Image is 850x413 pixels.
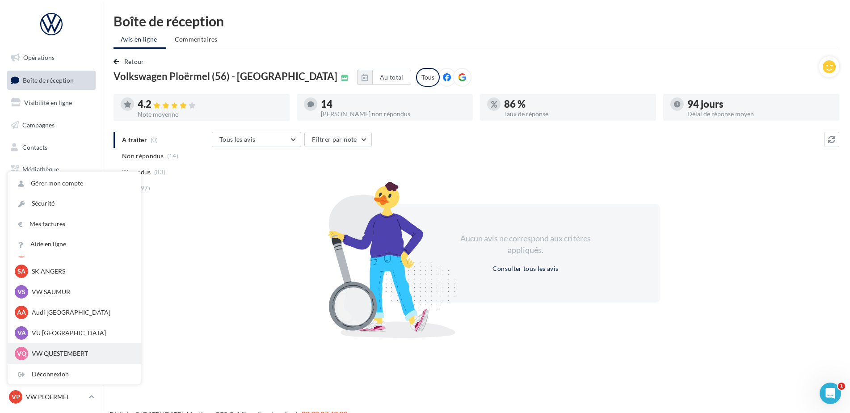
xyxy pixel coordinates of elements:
a: Visibilité en ligne [5,93,97,112]
span: Répondus [122,168,151,177]
iframe: Intercom live chat [820,383,841,404]
div: 94 jours [687,99,832,109]
a: VP VW PLOERMEL [7,388,96,405]
button: Retour [114,56,148,67]
span: AA [17,308,26,317]
div: 86 % [504,99,649,109]
span: 1 [838,383,845,390]
span: Retour [124,58,144,65]
div: Aucun avis ne correspond aux critères appliqués. [449,233,602,256]
div: Déconnexion [8,364,141,384]
span: Visibilité en ligne [24,99,72,106]
a: Aide en ligne [8,234,141,254]
a: Opérations [5,48,97,67]
span: Tous les avis [219,135,256,143]
span: (14) [167,152,178,160]
a: Médiathèque [5,160,97,179]
span: Non répondus [122,152,164,160]
p: VW QUESTEMBERT [32,349,130,358]
p: VU [GEOGRAPHIC_DATA] [32,329,130,337]
button: Tous les avis [212,132,301,147]
div: Note moyenne [138,111,282,118]
a: PLV et print personnalisable [5,205,97,231]
p: Audi [GEOGRAPHIC_DATA] [32,308,130,317]
button: Au total [357,70,411,85]
a: Campagnes [5,116,97,135]
p: VW PLOERMEL [26,392,85,401]
button: Consulter tous les avis [489,263,562,274]
div: 4.2 [138,99,282,110]
a: Campagnes DataOnDemand [5,234,97,261]
span: VA [17,329,26,337]
span: Opérations [23,54,55,61]
div: 14 [321,99,466,109]
span: (97) [139,185,150,192]
span: VS [17,287,25,296]
span: VP [12,392,20,401]
div: Boîte de réception [114,14,839,28]
div: Taux de réponse [504,111,649,117]
a: Gérer mon compte [8,173,141,194]
span: Volkswagen Ploërmel (56) - [GEOGRAPHIC_DATA] [114,72,337,81]
span: Boîte de réception [23,76,74,84]
a: Calendrier [5,182,97,201]
span: (83) [154,169,165,176]
div: [PERSON_NAME] non répondus [321,111,466,117]
button: Filtrer par note [304,132,372,147]
a: Contacts [5,138,97,157]
span: Contacts [22,143,47,151]
span: Médiathèque [22,165,59,173]
span: SA [17,267,25,276]
span: VQ [17,349,26,358]
span: Commentaires [175,35,218,44]
p: VW SAUMUR [32,287,130,296]
a: Boîte de réception [5,71,97,90]
span: Campagnes [22,121,55,129]
a: Sécurité [8,194,141,214]
button: Au total [372,70,411,85]
div: Délai de réponse moyen [687,111,832,117]
a: Mes factures [8,214,141,234]
p: SK ANGERS [32,267,130,276]
div: Tous [416,68,440,87]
